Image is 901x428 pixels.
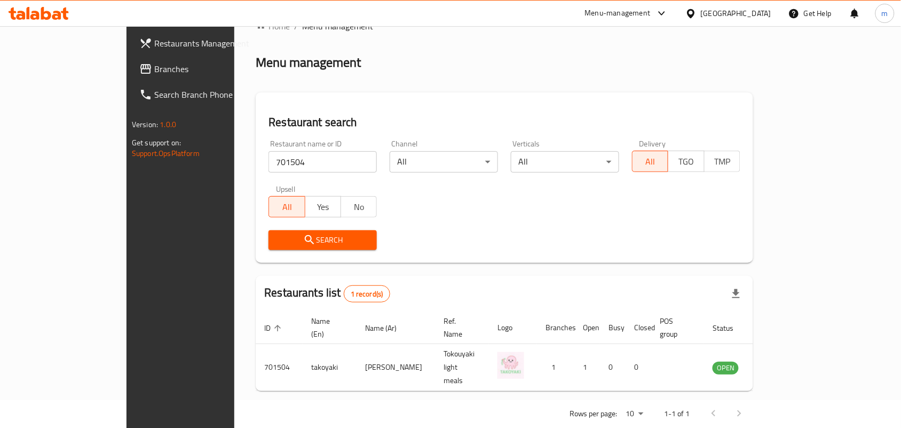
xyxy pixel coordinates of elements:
div: Menu-management [585,7,651,20]
button: Search [268,230,377,250]
span: 1.0.0 [160,118,176,131]
span: All [637,154,664,169]
span: Yes [310,199,337,215]
td: Tokouyaki light meals [435,344,489,391]
td: takoyaki [303,344,357,391]
p: 1-1 of 1 [665,407,690,421]
h2: Restaurant search [268,114,740,130]
input: Search for restaurant name or ID.. [268,151,377,173]
span: Search Branch Phone [154,88,268,101]
li: / [294,20,298,33]
th: Logo [489,312,537,344]
span: Name (En) [311,315,344,340]
th: Branches [537,312,574,344]
button: No [341,196,377,217]
p: Rows per page: [570,407,618,421]
span: Get support on: [132,136,181,150]
label: Delivery [639,140,666,147]
td: 0 [626,344,651,391]
span: No [345,199,373,215]
span: OPEN [713,362,739,374]
span: POS group [660,315,691,340]
td: 701504 [256,344,303,391]
th: Closed [626,312,651,344]
span: TMP [709,154,736,169]
th: Busy [600,312,626,344]
img: takoyaki [497,352,524,379]
div: All [511,151,619,173]
span: Menu management [302,20,373,33]
button: Yes [305,196,341,217]
span: Search [277,234,368,247]
span: m [882,7,888,19]
div: Total records count [344,285,390,302]
span: Ref. Name [444,315,476,340]
table: enhanced table [256,312,797,391]
button: All [632,151,668,172]
h2: Menu management [256,54,361,71]
span: ID [264,322,284,334]
h2: Restaurants list [264,285,390,302]
th: Open [574,312,600,344]
a: Branches [131,56,277,82]
td: 0 [600,344,626,391]
a: Search Branch Phone [131,82,277,107]
span: All [273,199,301,215]
button: TMP [704,151,740,172]
span: Branches [154,63,268,75]
a: Restaurants Management [131,30,277,56]
label: Upsell [276,185,296,193]
td: 1 [574,344,600,391]
td: 1 [537,344,574,391]
div: All [390,151,498,173]
div: Export file [723,281,749,307]
span: 1 record(s) [344,289,390,299]
button: TGO [668,151,704,172]
span: Restaurants Management [154,37,268,50]
span: TGO [673,154,700,169]
div: [GEOGRAPHIC_DATA] [701,7,771,19]
div: Rows per page: [622,406,647,422]
a: Support.OpsPlatform [132,146,200,160]
span: Name (Ar) [365,322,410,334]
button: All [268,196,305,217]
span: Version: [132,118,158,131]
span: Status [713,322,747,334]
td: [PERSON_NAME] [357,344,435,391]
